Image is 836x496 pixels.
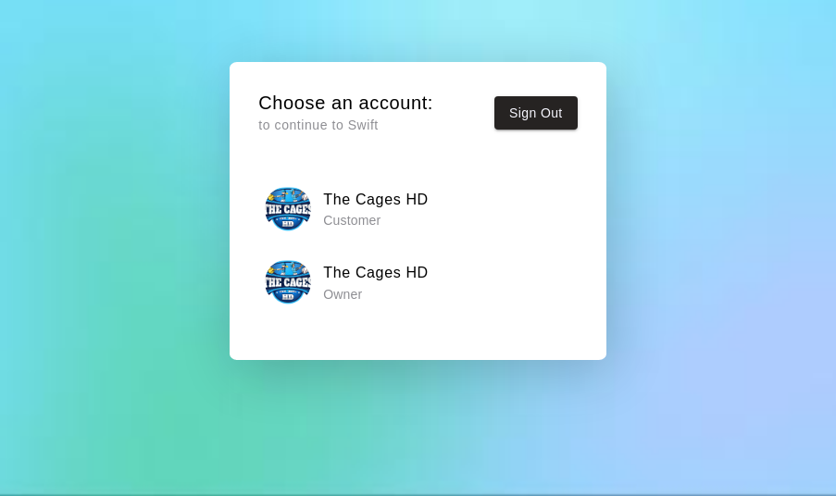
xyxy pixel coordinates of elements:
h6: The Cages HD [323,188,429,212]
img: The Cages HD [265,186,311,232]
button: Sign Out [494,96,578,130]
img: The Cages HD [265,259,311,305]
p: Owner [323,285,429,304]
h5: Choose an account: [258,91,433,116]
h6: The Cages HD [323,261,429,285]
button: The Cages HDThe Cages HD Owner [258,253,577,311]
button: The Cages HDThe Cages HD Customer [258,180,577,238]
p: Customer [323,211,429,229]
p: to continue to Swift [258,116,433,135]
